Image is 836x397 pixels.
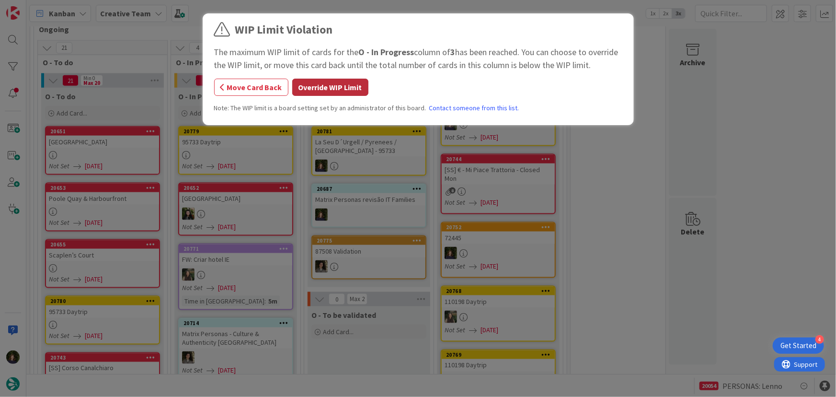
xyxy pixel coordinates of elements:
[359,47,414,58] b: O - In Progress
[214,79,288,96] button: Move Card Back
[235,21,333,38] div: WIP Limit Violation
[815,335,824,344] div: 4
[451,47,456,58] b: 3
[292,79,368,96] button: Override WIP Limit
[214,46,622,71] div: The maximum WIP limit of cards for the column of has been reached. You can choose to override the...
[429,103,519,113] a: Contact someone from this list.
[773,338,824,354] div: Open Get Started checklist, remaining modules: 4
[20,1,44,13] span: Support
[214,103,622,113] div: Note: The WIP limit is a board setting set by an administrator of this board.
[780,341,816,350] div: Get Started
